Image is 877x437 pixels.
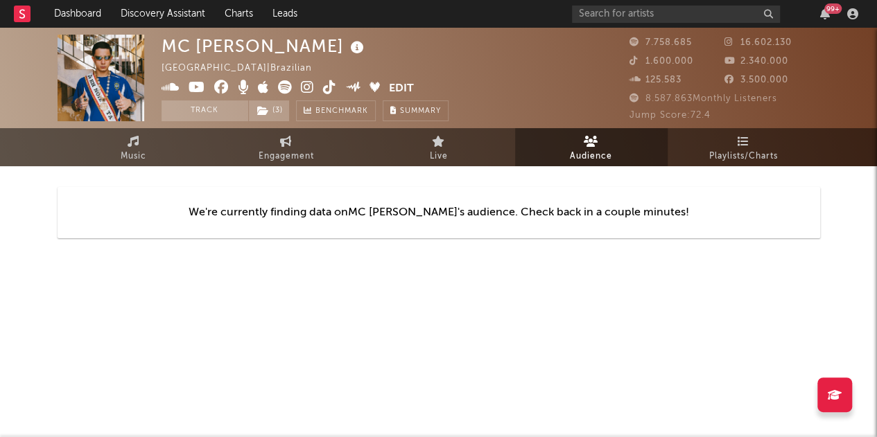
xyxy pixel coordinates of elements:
span: 2.340.000 [724,57,788,66]
a: Engagement [210,128,363,166]
span: Playlists/Charts [709,148,778,165]
span: 8.587.863 Monthly Listeners [629,94,777,103]
a: Playlists/Charts [668,128,820,166]
span: Music [121,148,146,165]
span: 16.602.130 [724,38,792,47]
span: 7.758.685 [629,38,692,47]
button: Summary [383,100,449,121]
span: 3.500.000 [724,75,788,84]
div: We're currently finding data on MC [PERSON_NAME] 's audience. Check back in a couple minutes! [58,187,820,238]
a: Audience [515,128,668,166]
span: Jump Score: 72.4 [629,111,711,120]
div: MC [PERSON_NAME] [162,35,367,57]
a: Live [363,128,515,166]
span: Summary [400,107,441,115]
div: 99 + [824,3,842,14]
a: Benchmark [296,100,376,121]
button: Track [162,100,248,121]
span: Live [430,148,448,165]
div: [GEOGRAPHIC_DATA] | Brazilian [162,60,328,77]
span: ( 3 ) [248,100,290,121]
button: (3) [249,100,289,121]
span: Benchmark [315,103,368,120]
span: Engagement [259,148,314,165]
button: 99+ [820,8,830,19]
span: 125.583 [629,75,681,84]
input: Search for artists [572,6,780,23]
span: Audience [570,148,612,165]
span: 1.600.000 [629,57,693,66]
button: Edit [389,80,414,98]
a: Music [58,128,210,166]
